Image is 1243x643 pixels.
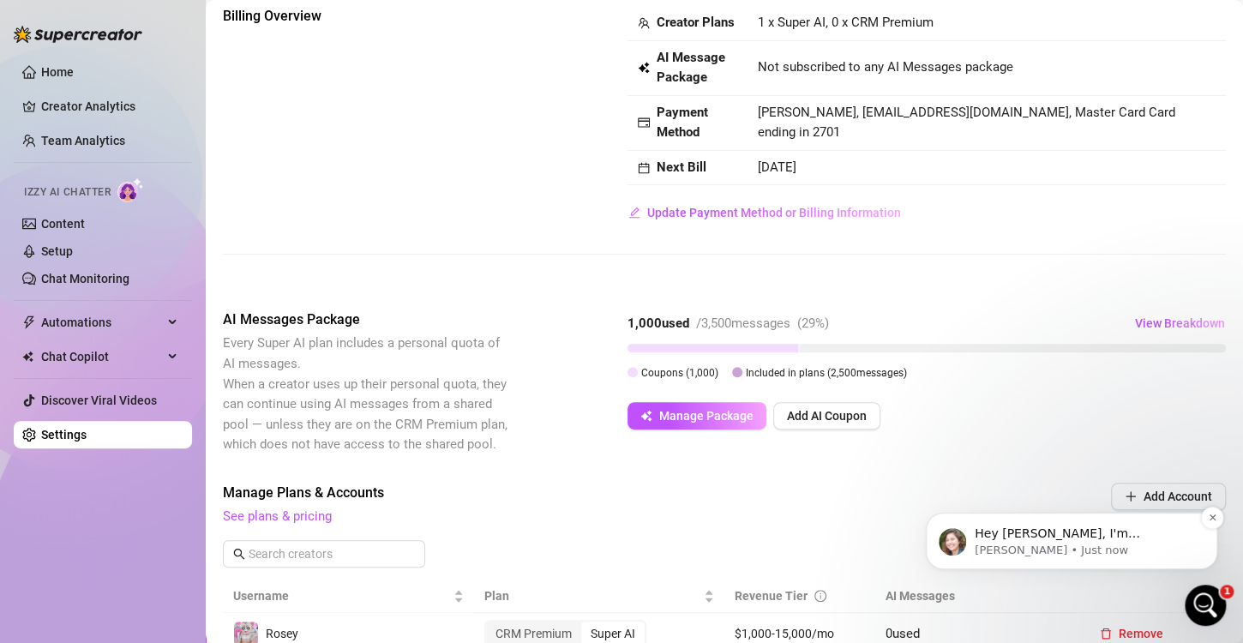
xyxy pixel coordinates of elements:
[1119,627,1163,640] span: Remove
[83,9,195,21] h1: [PERSON_NAME]
[22,351,33,363] img: Chat Copilot
[75,138,296,153] p: Message from Ella, sent Just now
[41,394,157,407] a: Discover Viral Videos
[27,380,267,481] div: If you're feeling unsure about what to do next or if you need any further assistance, just drop u...
[638,117,650,129] span: credit-card
[22,315,36,329] span: thunderbolt
[1185,585,1226,626] iframe: Intercom live chat
[223,580,474,613] th: Username
[1135,316,1225,330] span: View Breakdown
[49,9,76,37] img: Profile image for Ella
[41,428,87,442] a: Settings
[638,162,650,174] span: calendar
[223,508,332,524] a: See plans & pricing
[628,315,689,331] strong: 1,000 used
[657,105,708,141] strong: Payment Method
[657,50,725,86] strong: AI Message Package
[657,159,706,175] strong: Next Bill
[294,505,321,532] button: Send a message…
[41,217,85,231] a: Content
[628,402,766,430] button: Manage Package
[758,159,796,175] span: [DATE]
[81,512,95,526] button: Upload attachment
[11,7,44,39] button: go back
[814,590,826,602] span: info-circle
[223,309,511,330] span: AI Messages Package
[41,272,129,285] a: Chat Monitoring
[223,335,507,452] span: Every Super AI plan includes a personal quota of AI messages. When a creator uses up their person...
[24,184,111,201] span: Izzy AI Chatter
[773,402,880,430] button: Add AI Coupon
[39,123,66,151] img: Profile image for Ella
[735,589,808,603] span: Revenue Tier
[83,21,166,39] p: Active 22h ago
[758,57,1013,78] span: Not subscribed to any AI Messages package
[117,177,144,202] img: AI Chatter
[41,134,125,147] a: Team Analytics
[900,405,1243,597] iframe: Intercom notifications message
[75,121,296,138] p: Hey [PERSON_NAME], I'm [PERSON_NAME], your go-to person for anything you may need for your OF age...
[641,367,718,379] span: Coupons ( 1,000 )
[628,199,902,226] button: Update Payment Method or Billing Information
[268,7,301,39] button: Home
[54,512,68,526] button: Gif picker
[233,586,450,605] span: Username
[474,580,725,613] th: Plan
[223,6,511,27] span: Billing Overview
[875,580,1076,613] th: AI Messages
[647,206,901,219] span: Update Payment Method or Billing Information
[233,548,245,560] span: search
[26,108,317,165] div: message notification from Ella, Just now. Hey Mason, I'm Ella, your go-to person for anything you...
[638,17,650,29] span: team
[787,409,867,423] span: Add AI Coupon
[628,207,640,219] span: edit
[27,512,40,526] button: Emoji picker
[696,315,790,331] span: / 3,500 messages
[41,343,163,370] span: Chat Copilot
[484,586,701,605] span: Plan
[27,162,178,193] a: [EMAIL_ADDRESS][DOMAIN_NAME]
[746,367,907,379] span: Included in plans ( 2,500 messages)
[41,93,178,120] a: Creator Analytics
[39,262,171,276] a: contact PayPro Global
[1100,628,1112,640] span: delete
[659,409,754,423] span: Manage Package
[41,309,163,336] span: Automations
[223,483,994,503] span: Manage Plans & Accounts
[1134,309,1226,337] button: View Breakdown
[886,626,920,641] span: 0 used
[797,315,829,331] span: ( 29 %)
[249,544,401,563] input: Search creators
[14,26,142,43] img: logo-BBDzfeDw.svg
[1220,585,1234,598] span: 1
[27,111,267,312] div: If your account is not activated within the next 5 minutes, please check your inbox ( ) for messa...
[758,105,1175,141] span: [PERSON_NAME], [EMAIL_ADDRESS][DOMAIN_NAME], Master Card Card ending in 2701
[301,102,323,124] button: Dismiss notification
[41,65,74,79] a: Home
[266,627,298,640] span: Rosey
[27,1,267,102] div: Your order is now under review by our payment processor, PayPro Global. Just to clarify, that doe...
[41,244,73,258] a: Setup
[301,7,332,38] div: Close
[27,321,267,371] div: To speed things up, please give them your Order ID: 37535796
[15,476,328,505] textarea: Message…
[657,15,735,30] strong: Creator Plans
[758,15,934,30] span: 1 x Super AI, 0 x CRM Premium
